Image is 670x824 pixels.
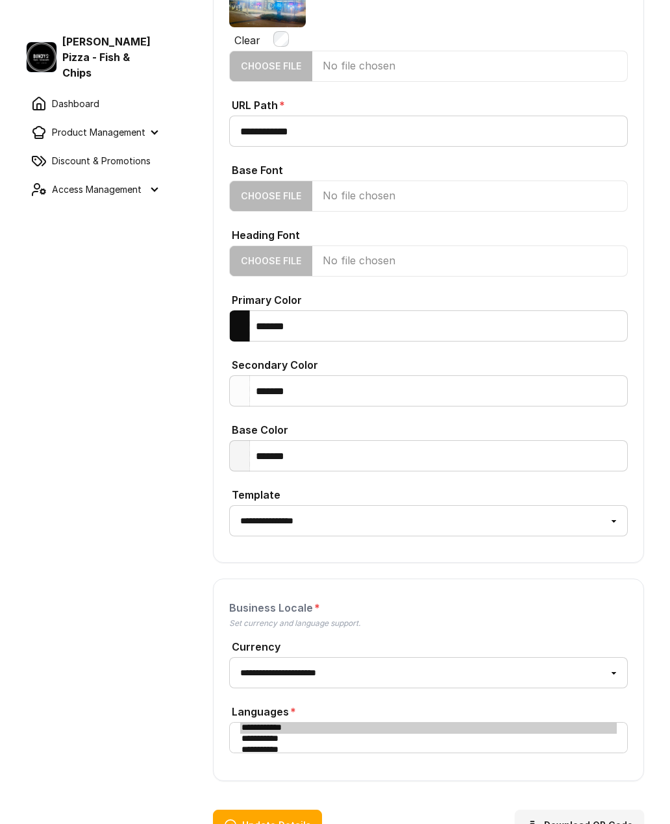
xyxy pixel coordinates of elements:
label: Template [229,482,628,505]
label: Primary Color [229,287,628,310]
img: Bondy’s Pizza - Fish & Chips logo [26,42,57,73]
a: Dashboard [21,91,166,117]
label: Base Color [229,417,628,440]
label: Business Locale [229,595,628,618]
label: Base Font [229,157,628,181]
summary: Access Management [21,177,166,203]
label: Currency [229,634,628,657]
a: Bondy’s Pizza - Fish & Chips logo[PERSON_NAME] Pizza - Fish & Chips [16,34,171,81]
label: Clear [232,27,263,51]
summary: Product Management [21,119,166,145]
label: URL Path [229,92,628,116]
label: Secondary Color [229,352,628,375]
p: Set currency and language support. [229,618,628,629]
label: Heading Font [229,222,628,245]
a: Discount & Promotions [21,148,166,174]
label: Languages [229,699,628,722]
div: [PERSON_NAME] Pizza - Fish & Chips [26,34,161,81]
